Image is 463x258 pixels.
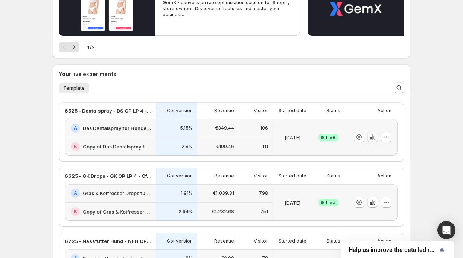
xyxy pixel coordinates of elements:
p: Conversion [167,238,193,244]
h2: B [74,209,77,215]
h2: Copy of Das Dentalspray für Hunde: Jetzt Neukunden Deal sichern!-v1 [83,143,151,150]
p: 111 [262,144,268,150]
p: €1,039.31 [213,190,234,196]
p: 106 [260,125,268,131]
h3: Your live experiments [59,70,116,78]
p: Revenue [214,108,234,114]
p: 751 [260,209,268,215]
span: Template [63,85,85,91]
p: Status [326,238,340,244]
p: 5.15% [180,125,193,131]
p: Status [326,108,340,114]
p: Action [377,173,391,179]
p: 6725 - Nassfutter Hund - NFH OP LP 1 - Offer - Standard vs. CFO [65,237,151,245]
p: Action [377,108,391,114]
span: Help us improve the detailed report for A/B campaigns [349,246,437,253]
p: 1.91% [181,190,193,196]
p: [DATE] [285,134,300,141]
p: €1,232.68 [212,209,234,215]
p: Visitor [254,108,268,114]
span: Live [326,134,335,140]
nav: Pagination [59,42,79,52]
p: Revenue [214,238,234,244]
p: Conversion [167,108,193,114]
h2: Das Dentalspray für Hunde: Jetzt Neukunden Deal sichern!-v1 [83,124,151,132]
span: Live [326,200,335,206]
h2: Gras & Kotfresser Drops für Hunde: Jetzt Neukunden Deal sichern!-v1 [83,189,151,197]
p: Action [377,238,391,244]
p: Status [326,173,340,179]
p: Started date [279,238,306,244]
p: Visitor [254,238,268,244]
h2: A [74,190,77,196]
p: Started date [279,173,306,179]
p: 2.94% [178,209,193,215]
p: 798 [259,190,268,196]
p: €349.44 [215,125,234,131]
span: 1 / 2 [87,43,95,51]
h2: A [74,125,77,131]
h2: Copy of Gras & Kotfresser Drops für Hunde: Jetzt Neukunden Deal sichern!-v1 [83,208,151,215]
p: Revenue [214,173,234,179]
p: [DATE] [285,199,300,206]
button: Next [69,42,79,52]
p: 2.8% [181,144,193,150]
p: €199.46 [216,144,234,150]
p: 6625 - GK Drops - GK OP LP 4 - Offer - (1,3,6) vs. (1,3 für 2,6) [65,172,151,180]
p: 6525 - Dentalspray - DS OP LP 4 - Offer - (1,3,6) vs. (1,3 für 2,6) [65,107,151,114]
button: Search and filter results [394,82,404,93]
p: Started date [279,108,306,114]
div: Open Intercom Messenger [437,221,455,239]
p: Conversion [167,173,193,179]
p: Visitor [254,173,268,179]
h2: B [74,144,77,150]
button: Show survey - Help us improve the detailed report for A/B campaigns [349,245,446,254]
